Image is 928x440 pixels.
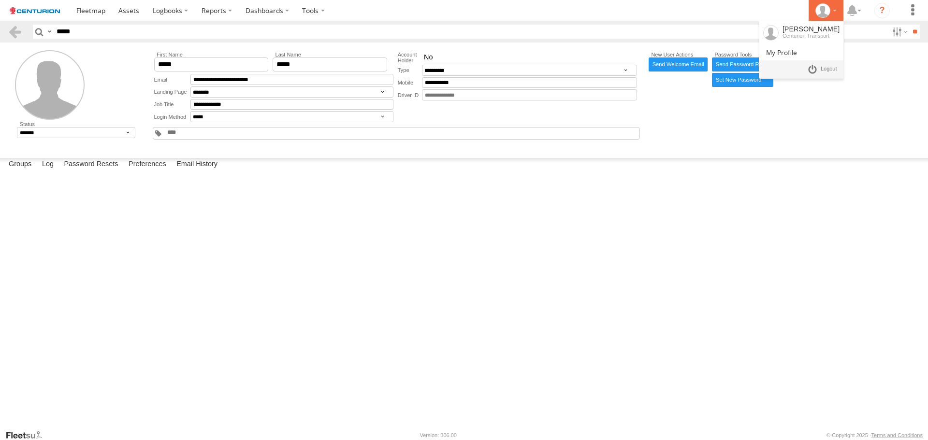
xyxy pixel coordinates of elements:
[154,86,190,98] label: Landing Page
[812,3,840,18] div: John Maglantay
[871,432,923,438] a: Terms and Conditions
[712,52,773,57] label: Password Tools
[273,52,387,57] label: Last Name
[649,57,708,71] a: Send Welcome Email
[45,25,53,39] label: Search Query
[154,52,269,57] label: First Name
[154,99,190,110] label: Job Title
[649,52,708,57] label: New User Actions
[172,158,222,171] label: Email History
[124,158,171,171] label: Preferences
[783,25,840,33] div: [PERSON_NAME]
[712,57,773,71] a: Send Password Reset
[398,89,422,100] label: Driver ID
[888,25,909,39] label: Search Filter Options
[712,73,773,87] label: Manually enter new password
[783,33,840,39] div: Centurion Transport
[424,53,433,62] span: No
[5,430,50,440] a: Visit our Website
[398,52,422,63] label: Account Holder
[154,74,190,85] label: Email
[420,432,457,438] div: Version: 306.00
[826,432,923,438] div: © Copyright 2025 -
[4,158,36,171] label: Groups
[8,25,22,39] a: Back to previous Page
[59,158,123,171] label: Password Resets
[10,7,60,14] img: logo.svg
[398,77,422,88] label: Mobile
[154,111,190,122] label: Login Method
[37,158,58,171] label: Log
[874,3,890,18] i: ?
[398,65,422,76] label: Type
